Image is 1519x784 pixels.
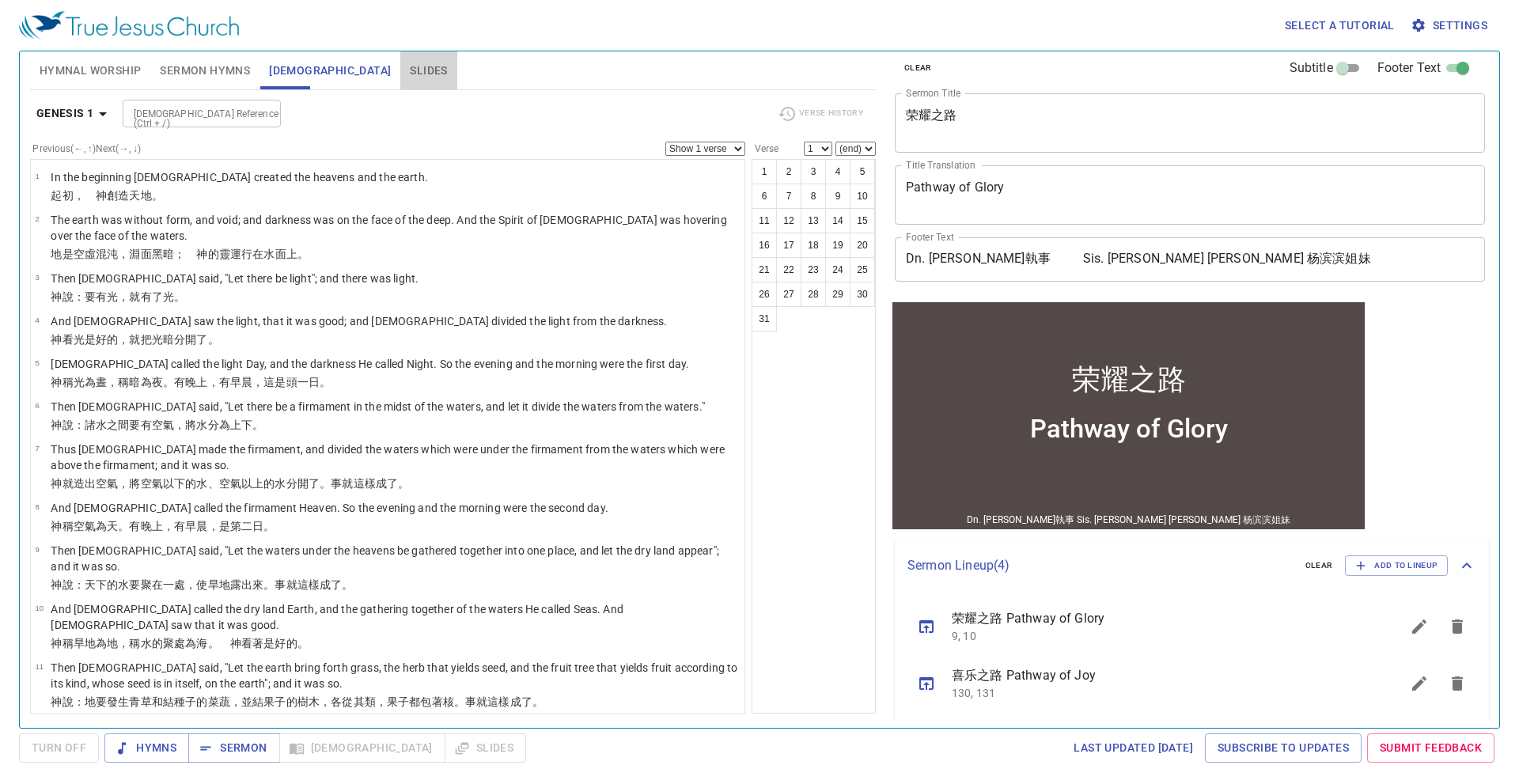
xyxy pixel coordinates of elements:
button: 1 [752,159,777,184]
wh914: 。事就這樣成了 [320,477,409,490]
wh8415: 面 [141,248,309,260]
wh8064: 地 [141,189,163,202]
wh914: 。 [208,333,219,346]
wh559: ：天 [74,578,354,591]
wh7121: 旱地 [74,637,309,650]
p: 130, 131 [952,685,1362,701]
wh7549: 以上 [241,477,409,490]
wh430: 看著 [241,637,309,650]
wh4325: 、空氣 [208,477,410,490]
wh2822: 為夜 [141,376,331,388]
wh559: ：要有 [74,290,186,303]
wh430: 稱 [63,637,309,650]
p: Thus [DEMOGRAPHIC_DATA] made the firmament, and divided the waters which were under the firmament... [51,441,740,473]
p: And [DEMOGRAPHIC_DATA] called the firmament Heaven. So the evening and the morning were the secon... [51,500,608,516]
p: Then [DEMOGRAPHIC_DATA] said, "Let there be a firmament in the midst of the waters, and let it di... [51,399,705,415]
wh2822: 分開了 [174,333,219,346]
span: Subscribe to Updates [1218,738,1349,758]
wh2822: ； 神 [174,248,309,260]
wh430: 說 [63,419,264,431]
p: Then [DEMOGRAPHIC_DATA] said, "Let the earth bring forth grass, the herb that yields seed, and th... [51,660,740,691]
wh559: ：諸水 [74,419,264,431]
span: Footer Text [1377,59,1441,78]
wh914: 為上下。 [219,419,264,431]
wh1877: 和結 [152,695,544,708]
wh922: ，淵 [118,248,309,260]
wh4723: 處為海 [174,637,309,650]
wh3915: 。有晚上 [163,376,331,388]
p: 神 [51,577,740,593]
p: Then [DEMOGRAPHIC_DATA] said, "Let there be light"; and there was light. [51,271,419,286]
wh7121: 光 [74,376,331,388]
wh4327: ， [376,695,544,708]
p: 神 [51,374,689,390]
button: 6 [752,184,777,209]
input: Type Bible Reference [127,104,250,123]
wh4325: 之間 [107,419,263,431]
wh8064: 下的水 [96,578,353,591]
span: 8 [35,502,39,511]
wh4325: 要聚在 [129,578,353,591]
button: 14 [825,208,850,233]
button: 29 [825,282,850,307]
wh1961: 空虛 [74,248,309,260]
button: 31 [752,306,777,331]
wh6440: 黑暗 [152,248,309,260]
wh8478: 的水 [185,477,409,490]
img: True Jesus Church [19,11,239,40]
p: 地 [51,246,740,262]
wh1242: ，是第二 [208,520,275,532]
button: 18 [801,233,826,258]
wh7549: 為天 [96,520,275,532]
label: Verse [752,144,778,153]
wh8432: 要有空氣 [129,419,263,431]
span: Hymnal Worship [40,61,142,81]
wh3004: 為地 [96,637,309,650]
wh259: 處 [174,578,353,591]
wh7549: 以下 [163,477,409,490]
wh4325: 的聚 [152,637,309,650]
wh430: 稱 [63,520,275,532]
button: 21 [752,257,777,282]
wh4325: 面 [275,248,309,260]
wh776: 是 [63,248,309,260]
wh7225: ， 神 [74,189,163,202]
wh1242: ，這是頭一 [252,376,331,388]
wh7549: ，將空氣 [118,477,409,490]
button: 3 [801,159,826,184]
button: 30 [850,282,875,307]
span: clear [904,61,932,75]
wh7549: ，將水 [174,419,263,431]
p: 起初 [51,187,428,203]
wh4725: ，使旱 [185,578,353,591]
iframe: from-child [888,298,1369,533]
wh3117: 。 [320,376,331,388]
button: 23 [801,257,826,282]
p: 神 [51,694,740,710]
textarea: 荣耀之路 [906,108,1474,138]
span: Last updated [DATE] [1074,738,1193,758]
wh216: 暗 [163,333,219,346]
p: Sermon Lineup ( 4 ) [907,556,1293,575]
wh216: ，就有了光 [118,290,185,303]
wh430: 說 [63,695,544,708]
button: Select a tutorial [1278,11,1401,40]
button: 2 [776,159,801,184]
wh6212: ，並結 [230,695,544,708]
span: 5 [35,358,39,367]
button: Add to Lineup [1345,555,1448,576]
span: 7 [35,444,39,453]
wh6213: 果子 [263,695,544,708]
wh3117: ，稱 [107,376,331,388]
p: 神 [51,475,740,491]
span: 4 [35,316,39,324]
a: Submit Feedback [1367,733,1494,763]
button: 8 [801,184,826,209]
wh7363: 在水 [252,248,309,260]
wh216: 為晝 [85,376,331,388]
button: Sermon [188,733,279,763]
span: Add to Lineup [1355,559,1438,573]
wh413: 一 [163,578,354,591]
span: 6 [35,401,39,410]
